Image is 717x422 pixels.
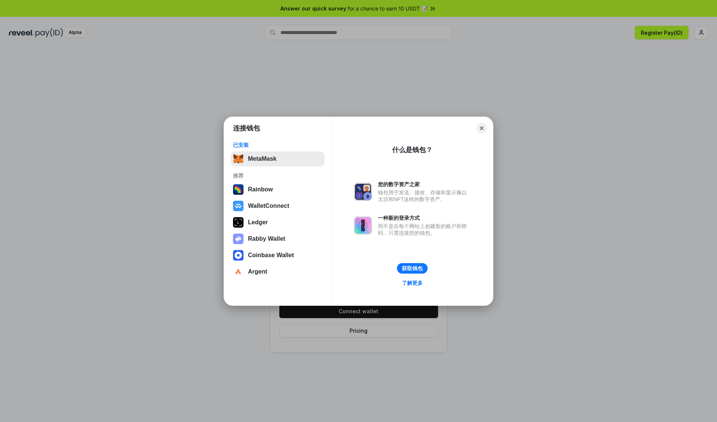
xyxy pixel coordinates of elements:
[354,183,372,201] img: svg+xml,%3Csvg%20xmlns%3D%22http%3A%2F%2Fwww.w3.org%2F2000%2Fsvg%22%20fill%3D%22none%22%20viewBox...
[248,268,267,275] div: Argent
[397,278,427,288] a: 了解更多
[248,235,285,242] div: Rabby Wallet
[402,265,423,272] div: 获取钱包
[248,252,294,259] div: Coinbase Wallet
[248,203,289,209] div: WalletConnect
[378,223,471,236] div: 而不是在每个网站上创建新的账户和密码，只需连接您的钱包。
[233,234,243,244] img: svg+xml,%3Csvg%20xmlns%3D%22http%3A%2F%2Fwww.w3.org%2F2000%2Fsvg%22%20fill%3D%22none%22%20viewBox...
[231,198,325,213] button: WalletConnect
[233,124,260,133] h1: 连接钱包
[354,216,372,234] img: svg+xml,%3Csvg%20xmlns%3D%22http%3A%2F%2Fwww.w3.org%2F2000%2Fsvg%22%20fill%3D%22none%22%20viewBox...
[402,280,423,286] div: 了解更多
[397,263,428,274] button: 获取钱包
[231,215,325,230] button: Ledger
[233,142,322,148] div: 已安装
[233,184,243,195] img: svg+xml,%3Csvg%20width%3D%22120%22%20height%3D%22120%22%20viewBox%3D%220%200%20120%20120%22%20fil...
[233,267,243,277] img: svg+xml,%3Csvg%20width%3D%2228%22%20height%3D%2228%22%20viewBox%3D%220%200%2028%2028%22%20fill%3D...
[231,248,325,263] button: Coinbase Wallet
[392,145,432,154] div: 什么是钱包？
[233,217,243,228] img: svg+xml,%3Csvg%20xmlns%3D%22http%3A%2F%2Fwww.w3.org%2F2000%2Fsvg%22%20width%3D%2228%22%20height%3...
[477,123,487,133] button: Close
[231,264,325,279] button: Argent
[248,155,276,162] div: MetaMask
[378,189,471,203] div: 钱包用于发送、接收、存储和显示像以太坊和NFT这样的数字资产。
[233,250,243,261] img: svg+xml,%3Csvg%20width%3D%2228%22%20height%3D%2228%22%20viewBox%3D%220%200%2028%2028%22%20fill%3D...
[231,151,325,166] button: MetaMask
[248,186,273,193] div: Rainbow
[378,215,471,221] div: 一种新的登录方式
[231,231,325,246] button: Rabby Wallet
[233,172,322,179] div: 推荐
[233,154,243,164] img: svg+xml,%3Csvg%20fill%3D%22none%22%20height%3D%2233%22%20viewBox%3D%220%200%2035%2033%22%20width%...
[233,201,243,211] img: svg+xml,%3Csvg%20width%3D%2228%22%20height%3D%2228%22%20viewBox%3D%220%200%2028%2028%22%20fill%3D...
[378,181,471,188] div: 您的数字资产之家
[231,182,325,197] button: Rainbow
[248,219,268,226] div: Ledger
